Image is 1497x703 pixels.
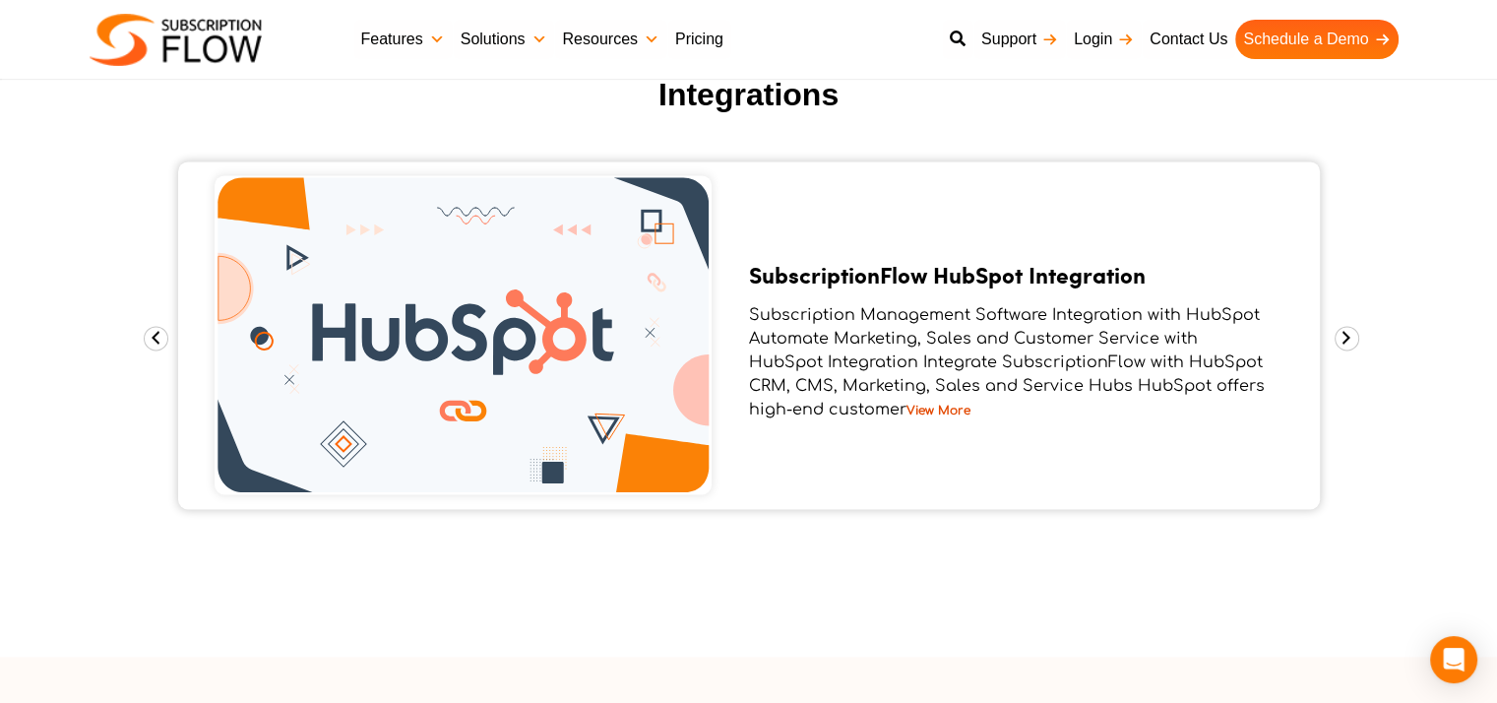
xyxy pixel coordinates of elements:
a: SubscriptionFlow HubSpot Integration [749,258,1146,290]
a: Features [353,20,453,59]
div: Subscription Management Software Integration with HubSpot Automate Marketing, Sales and Customer ... [749,303,1271,421]
a: Login [1066,20,1142,59]
a: Schedule a Demo [1235,20,1398,59]
a: Pricing [667,20,731,59]
a: Resources [554,20,666,59]
h2: Integrations [168,77,1330,113]
img: Subscriptionflow-HubSpot-integration [215,175,712,494]
a: View More [906,404,970,417]
a: Contact Us [1142,20,1235,59]
div: Open Intercom Messenger [1430,636,1477,683]
img: Subscriptionflow [90,14,262,66]
a: Support [973,20,1066,59]
a: Solutions [453,20,555,59]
